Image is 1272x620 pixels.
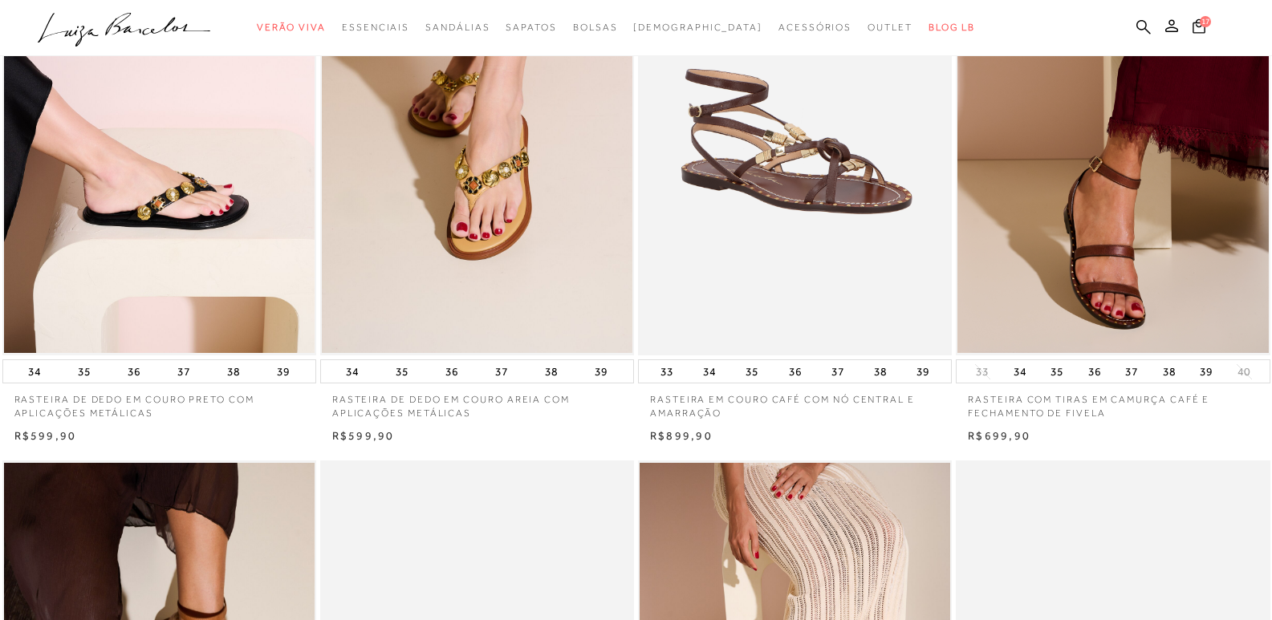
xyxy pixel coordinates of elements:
[638,383,952,420] a: RASTEIRA EM COURO CAFÉ COM NÓ CENTRAL E AMARRAÇÃO
[2,383,316,420] a: RASTEIRA DE DEDO EM COURO PRETO COM APLICAÇÕES METÁLICAS
[425,22,490,33] span: Sandálias
[257,13,326,43] a: categoryNavScreenReaderText
[778,22,851,33] span: Acessórios
[173,360,195,383] button: 37
[490,360,513,383] button: 37
[869,360,892,383] button: 38
[342,13,409,43] a: categoryNavScreenReaderText
[506,22,556,33] span: Sapatos
[1083,360,1106,383] button: 36
[778,13,851,43] a: categoryNavScreenReaderText
[956,383,1270,420] a: RASTEIRA COM TIRAS EM CAMURÇA CAFÉ E FECHAMENTO DE FIVELA
[784,360,807,383] button: 36
[912,360,934,383] button: 39
[441,360,463,383] button: 36
[540,360,563,383] button: 38
[425,13,490,43] a: categoryNavScreenReaderText
[506,13,556,43] a: categoryNavScreenReaderText
[257,22,326,33] span: Verão Viva
[929,13,975,43] a: BLOG LB
[1120,360,1143,383] button: 37
[656,360,678,383] button: 33
[342,22,409,33] span: Essenciais
[633,13,762,43] a: noSubCategoriesText
[14,429,77,442] span: R$599,90
[1200,16,1211,27] span: 17
[968,429,1030,442] span: R$699,90
[1158,360,1181,383] button: 38
[573,22,618,33] span: Bolsas
[650,429,713,442] span: R$899,90
[1195,360,1217,383] button: 39
[332,429,395,442] span: R$599,90
[1233,364,1255,379] button: 40
[272,360,295,383] button: 39
[573,13,618,43] a: categoryNavScreenReaderText
[741,360,763,383] button: 35
[123,360,145,383] button: 36
[590,360,612,383] button: 39
[868,13,912,43] a: categoryNavScreenReaderText
[320,383,634,420] a: RASTEIRA DE DEDO EM COURO AREIA COM APLICAÇÕES METÁLICAS
[73,360,96,383] button: 35
[391,360,413,383] button: 35
[929,22,975,33] span: BLOG LB
[971,364,994,379] button: 33
[341,360,364,383] button: 34
[868,22,912,33] span: Outlet
[1009,360,1031,383] button: 34
[1188,18,1210,39] button: 17
[827,360,849,383] button: 37
[1046,360,1068,383] button: 35
[633,22,762,33] span: [DEMOGRAPHIC_DATA]
[23,360,46,383] button: 34
[222,360,245,383] button: 38
[698,360,721,383] button: 34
